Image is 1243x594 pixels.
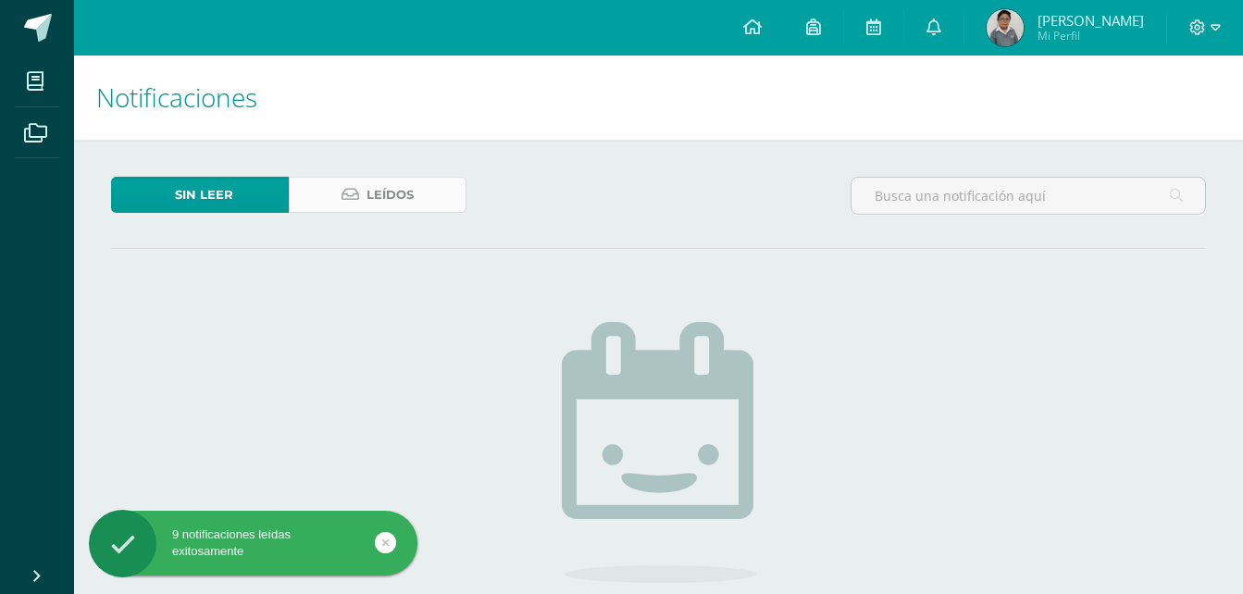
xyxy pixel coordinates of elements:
[96,80,257,115] span: Notificaciones
[175,178,233,212] span: Sin leer
[851,178,1205,214] input: Busca una notificación aquí
[289,177,466,213] a: Leídos
[562,322,756,583] img: no_activities.png
[111,177,289,213] a: Sin leer
[367,178,414,212] span: Leídos
[987,9,1024,46] img: 469aba7255fb97492fe1fba9f669ce17.png
[1038,11,1144,30] span: [PERSON_NAME]
[1038,28,1144,43] span: Mi Perfil
[89,526,417,560] div: 9 notificaciones leídas exitosamente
